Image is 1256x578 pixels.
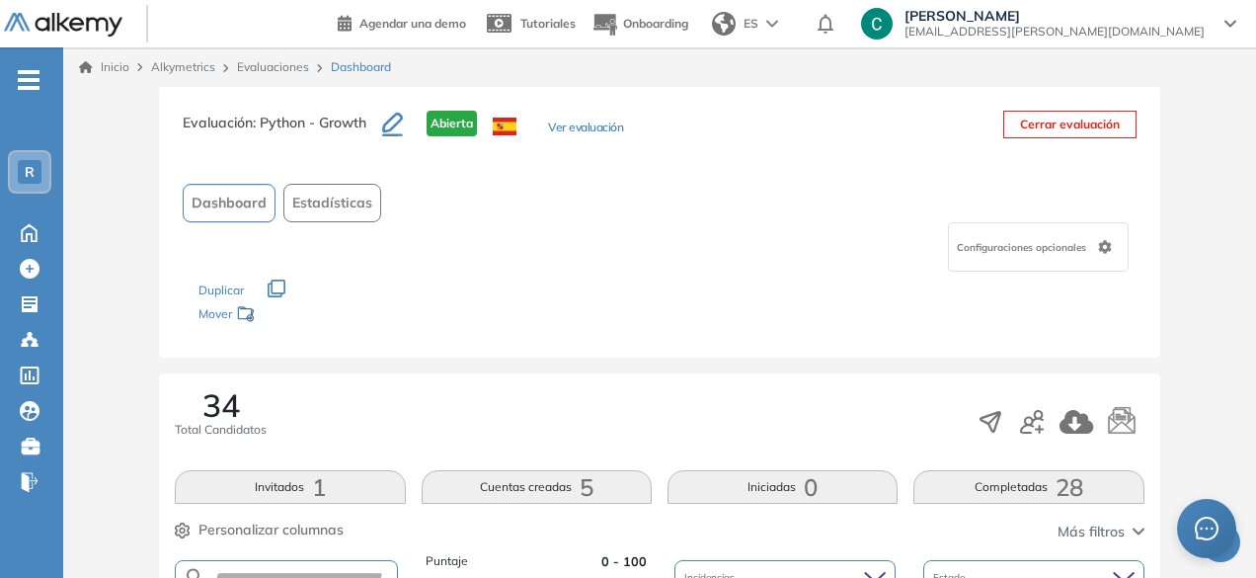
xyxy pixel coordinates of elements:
[359,16,466,31] span: Agendar una demo
[422,470,652,504] button: Cuentas creadas5
[175,520,344,540] button: Personalizar columnas
[1058,522,1144,542] button: Más filtros
[904,8,1205,24] span: [PERSON_NAME]
[18,78,39,82] i: -
[493,118,516,135] img: ESP
[183,184,275,222] button: Dashboard
[913,470,1143,504] button: Completadas28
[520,16,576,31] span: Tutoriales
[25,164,35,180] span: R
[744,15,758,33] span: ES
[253,114,366,131] span: : Python - Growth
[183,111,382,152] h3: Evaluación
[712,12,736,36] img: world
[292,193,372,213] span: Estadísticas
[198,283,244,297] span: Duplicar
[601,552,647,571] span: 0 - 100
[948,222,1129,272] div: Configuraciones opcionales
[4,13,122,38] img: Logo
[1195,517,1218,540] span: message
[175,421,267,439] span: Total Candidatos
[202,389,240,421] span: 34
[426,552,468,571] span: Puntaje
[1003,111,1137,138] button: Cerrar evaluación
[338,10,466,34] a: Agendar una demo
[175,470,405,504] button: Invitados1
[237,59,309,74] a: Evaluaciones
[198,297,396,334] div: Mover
[198,520,344,540] span: Personalizar columnas
[1058,522,1125,542] span: Más filtros
[623,16,688,31] span: Onboarding
[667,470,898,504] button: Iniciadas0
[957,240,1090,255] span: Configuraciones opcionales
[766,20,778,28] img: arrow
[427,111,477,136] span: Abierta
[904,24,1205,40] span: [EMAIL_ADDRESS][PERSON_NAME][DOMAIN_NAME]
[79,58,129,76] a: Inicio
[591,3,688,45] button: Onboarding
[192,193,267,213] span: Dashboard
[331,58,391,76] span: Dashboard
[151,59,215,74] span: Alkymetrics
[548,119,623,139] button: Ver evaluación
[283,184,381,222] button: Estadísticas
